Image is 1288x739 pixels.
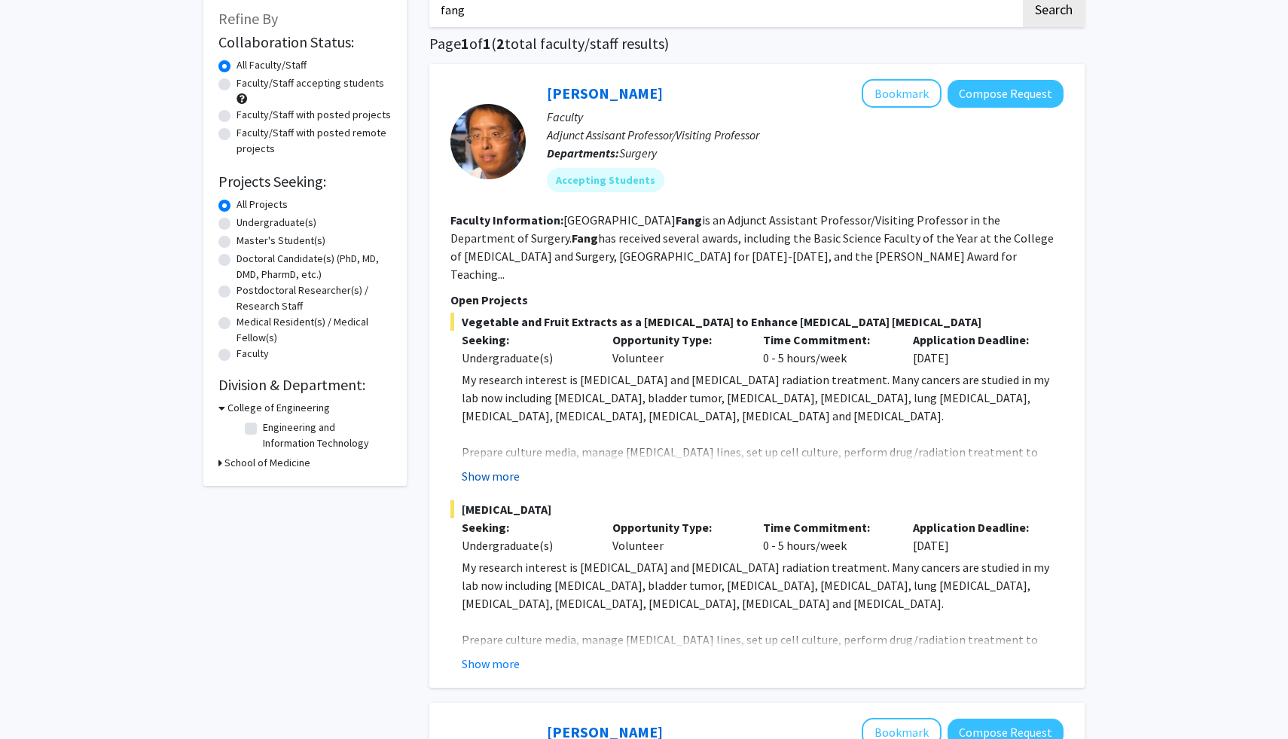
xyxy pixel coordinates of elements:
h3: School of Medicine [224,455,310,471]
label: Engineering and Information Technology [263,420,388,451]
p: Seeking: [462,518,590,536]
label: Faculty [237,346,269,362]
div: [DATE] [902,331,1052,367]
fg-read-more: [GEOGRAPHIC_DATA] is an Adjunct Assistant Professor/Visiting Professor in the Department of Surge... [450,212,1054,282]
div: 0 - 5 hours/week [752,331,902,367]
span: My research interest is [MEDICAL_DATA] and [MEDICAL_DATA] radiation treatment. Many cancers are s... [462,372,1049,423]
label: Undergraduate(s) [237,215,316,231]
iframe: Chat [11,671,64,728]
button: Add Yujiang Fang to Bookmarks [862,79,942,108]
p: Time Commitment: [763,518,891,536]
span: 1 [461,34,469,53]
label: Faculty/Staff accepting students [237,75,384,91]
p: Adjunct Assisant Professor/Visiting Professor [547,126,1064,144]
span: Refine By [218,9,278,28]
span: Prepare culture media, manage [MEDICAL_DATA] lines, set up cell culture, perform drug/radiation t... [462,632,1046,683]
label: Faculty/Staff with posted remote projects [237,125,392,157]
p: Opportunity Type: [612,331,740,349]
label: Medical Resident(s) / Medical Fellow(s) [237,314,392,346]
label: Faculty/Staff with posted projects [237,107,391,123]
label: All Projects [237,197,288,212]
span: Surgery [619,145,657,160]
button: Show more [462,467,520,485]
span: My research interest is [MEDICAL_DATA] and [MEDICAL_DATA] radiation treatment. Many cancers are s... [462,560,1049,611]
h2: Projects Seeking: [218,173,392,191]
b: Fang [676,212,702,228]
span: Prepare culture media, manage [MEDICAL_DATA] lines, set up cell culture, perform drug/radiation t... [462,444,1046,496]
p: Application Deadline: [913,518,1041,536]
p: Seeking: [462,331,590,349]
label: Master's Student(s) [237,233,325,249]
h2: Collaboration Status: [218,33,392,51]
p: Faculty [547,108,1064,126]
h2: Division & Department: [218,376,392,394]
button: Compose Request to Yujiang Fang [948,80,1064,108]
h3: College of Engineering [227,400,330,416]
a: [PERSON_NAME] [547,84,663,102]
span: [MEDICAL_DATA] [450,500,1064,518]
span: Vegetable and Fruit Extracts as a [MEDICAL_DATA] to Enhance [MEDICAL_DATA] [MEDICAL_DATA] [450,313,1064,331]
p: Time Commitment: [763,331,891,349]
p: Open Projects [450,291,1064,309]
span: 1 [483,34,491,53]
div: Undergraduate(s) [462,536,590,554]
b: Faculty Information: [450,212,563,228]
label: All Faculty/Staff [237,57,307,73]
label: Postdoctoral Researcher(s) / Research Staff [237,282,392,314]
div: Volunteer [601,518,752,554]
label: Doctoral Candidate(s) (PhD, MD, DMD, PharmD, etc.) [237,251,392,282]
span: 2 [496,34,505,53]
p: Application Deadline: [913,331,1041,349]
b: Fang [572,231,598,246]
p: Opportunity Type: [612,518,740,536]
div: 0 - 5 hours/week [752,518,902,554]
mat-chip: Accepting Students [547,168,664,192]
b: Departments: [547,145,619,160]
div: Volunteer [601,331,752,367]
div: Undergraduate(s) [462,349,590,367]
h1: Page of ( total faculty/staff results) [429,35,1085,53]
div: [DATE] [902,518,1052,554]
button: Show more [462,655,520,673]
